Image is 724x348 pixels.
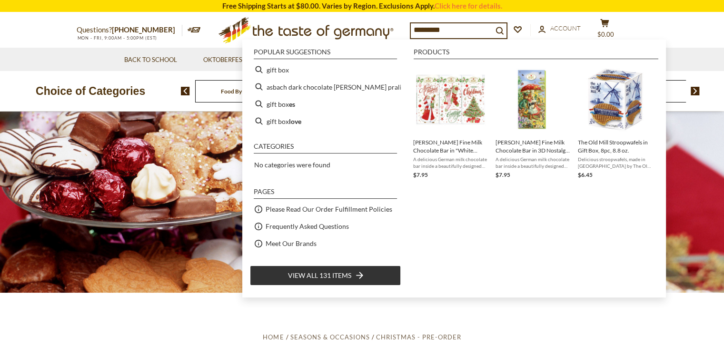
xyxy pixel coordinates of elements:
a: Oktoberfest [203,55,252,65]
a: [PERSON_NAME] Fine Milk Chocolate Bar in "White Christmas" Deco Box, 3.5 ozA delicious German mil... [413,65,488,180]
span: MON - FRI, 9:00AM - 5:00PM (EST) [77,35,158,41]
li: Pages [254,188,397,199]
span: The Old Mill Stroopwafels in Gift Box, 8pc, 8.8 oz. [578,138,653,154]
li: gift boxes [250,95,401,113]
a: [PHONE_NUMBER] [112,25,175,34]
span: A delicious German milk chocolate bar inside a beautifully designed 3D nostalgic [DATE] bunny the... [496,156,570,169]
li: Products [414,49,658,59]
li: The Old Mill Stroopwafels in Gift Box, 8pc, 8.8 oz. [574,61,656,184]
img: The Old Mill Stroopwafels in Box [581,65,650,134]
a: Meet Our Brands [266,238,317,249]
a: Back to School [124,55,177,65]
li: gift box love [250,113,401,130]
div: Instant Search Results [242,40,666,297]
span: $0.00 [597,31,614,38]
span: Account [550,24,581,32]
img: previous arrow [181,87,190,95]
a: Seasons & Occasions [290,333,369,341]
li: Heidel Fine Milk Chocolate Bar in "White Christmas" Deco Box, 3.5 oz [409,61,492,184]
a: Heidel Fine Milk Chocolate Bar in 3D Nostalgia Easter Box[PERSON_NAME] Fine Milk Chocolate Bar in... [496,65,570,180]
p: Questions? [77,24,182,36]
span: Delicious stroopwafels, made in [GEOGRAPHIC_DATA] by The Old Mill. These crisp waffle wafers with... [578,156,653,169]
b: love [289,116,301,127]
li: Please Read Our Order Fulfillment Policies [250,201,401,218]
span: [PERSON_NAME] Fine Milk Chocolate Bar in 3D Nostalgia [DATE] Greetings Design Box, 3.5 oz [496,138,570,154]
span: [PERSON_NAME] Fine Milk Chocolate Bar in "White Christmas" Deco Box, 3.5 oz [413,138,488,154]
span: $7.95 [413,171,428,178]
span: No categories were found [254,161,330,169]
a: Christmas - PRE-ORDER [376,333,461,341]
button: $0.00 [591,19,619,42]
li: asbach dark chocolate brandy pralines w cherry in large gift box [250,78,401,95]
a: Frequently Asked Questions [266,221,349,232]
b: es [289,99,295,110]
a: Home [263,333,284,341]
li: Popular suggestions [254,49,397,59]
li: gift box [250,61,401,78]
a: The Old Mill Stroopwafels in BoxThe Old Mill Stroopwafels in Gift Box, 8pc, 8.8 oz.Delicious stro... [578,65,653,180]
li: Meet Our Brands [250,235,401,252]
a: Please Read Our Order Fulfillment Policies [266,204,392,215]
li: View all 131 items [250,266,401,286]
a: Click here for details. [435,1,502,10]
span: A delicious German milk chocolate bar inside a beautifully designed "White Christmas" themed box.... [413,156,488,169]
li: Categories [254,143,397,154]
img: next arrow [691,87,700,95]
li: Heidel Fine Milk Chocolate Bar in 3D Nostalgia Easter Greetings Design Box, 3.5 oz [492,61,574,184]
span: View all 131 items [288,270,351,281]
span: $6.45 [578,171,593,178]
a: Food By Category [221,88,266,95]
li: Frequently Asked Questions [250,218,401,235]
img: Heidel Fine Milk Chocolate Bar in 3D Nostalgia Easter Box [498,65,567,134]
span: $7.95 [496,171,510,178]
a: Account [538,23,581,34]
